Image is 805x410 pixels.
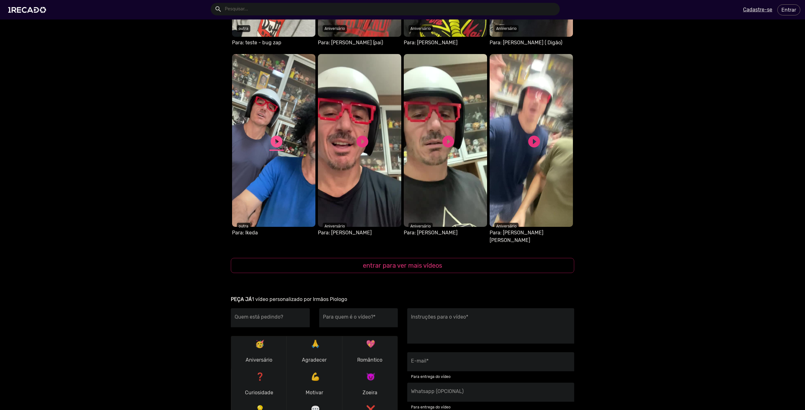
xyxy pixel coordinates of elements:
[404,54,487,227] video: S1RECADO vídeos dedicados para fãs e empresas
[408,25,433,32] p: Aniversário
[311,339,318,347] mat-icon: 🙏
[318,54,401,227] video: S1RECADO vídeos dedicados para fãs e empresas
[231,296,252,302] b: PEÇA JÁ
[306,370,323,400] p: Motivar
[411,374,451,380] mat-hint: Para entrega do vídeo
[494,25,519,32] p: Aniversário
[411,390,570,398] input: Whatsapp
[235,315,306,324] input: Seu nome:
[344,370,396,400] button: Zoeira
[355,134,369,149] a: play_circle_filled
[323,315,394,324] input: Quem receberá o vídeo?
[237,223,250,230] p: outra
[743,7,772,13] u: Cadastre-se
[527,134,541,149] a: play_circle_filled
[269,134,284,149] a: play_circle_filled
[490,54,573,227] video: S1RECADO vídeos dedicados para fãs e empresas
[231,296,574,303] p: 1 vídeo personalizado por Irmãos Piologo
[311,372,318,379] mat-icon: 💪
[232,54,315,227] video: S1RECADO vídeos dedicados para fãs e empresas
[323,25,347,32] p: Aniversário
[214,5,222,13] mat-icon: Example home icon
[255,372,263,379] mat-icon: ❓
[441,134,455,149] a: play_circle_filled
[231,258,574,273] button: entrar para ver mais vídeos
[363,370,377,400] p: Zoeira
[237,25,250,32] p: outra
[245,370,273,400] p: Curiosidade
[366,339,374,347] mat-icon: 💖
[255,339,263,347] mat-icon: 🥳
[408,223,433,230] p: Aniversário
[494,223,519,230] p: Aniversário
[344,337,396,368] button: Romântico
[323,223,347,230] p: Aniversário
[246,337,272,368] p: Aniversário
[212,3,223,14] button: Example home icon
[366,372,374,379] mat-icon: 😈
[302,337,327,368] p: Agradecer
[777,4,800,15] a: Entrar
[357,337,382,368] p: Romântico
[288,337,341,368] button: Agradecer
[220,3,560,15] input: Pesquisar...
[411,359,570,368] input: E-mail
[233,370,285,400] button: Curiosidade
[232,337,285,368] button: Aniversário
[288,370,341,400] button: Motivar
